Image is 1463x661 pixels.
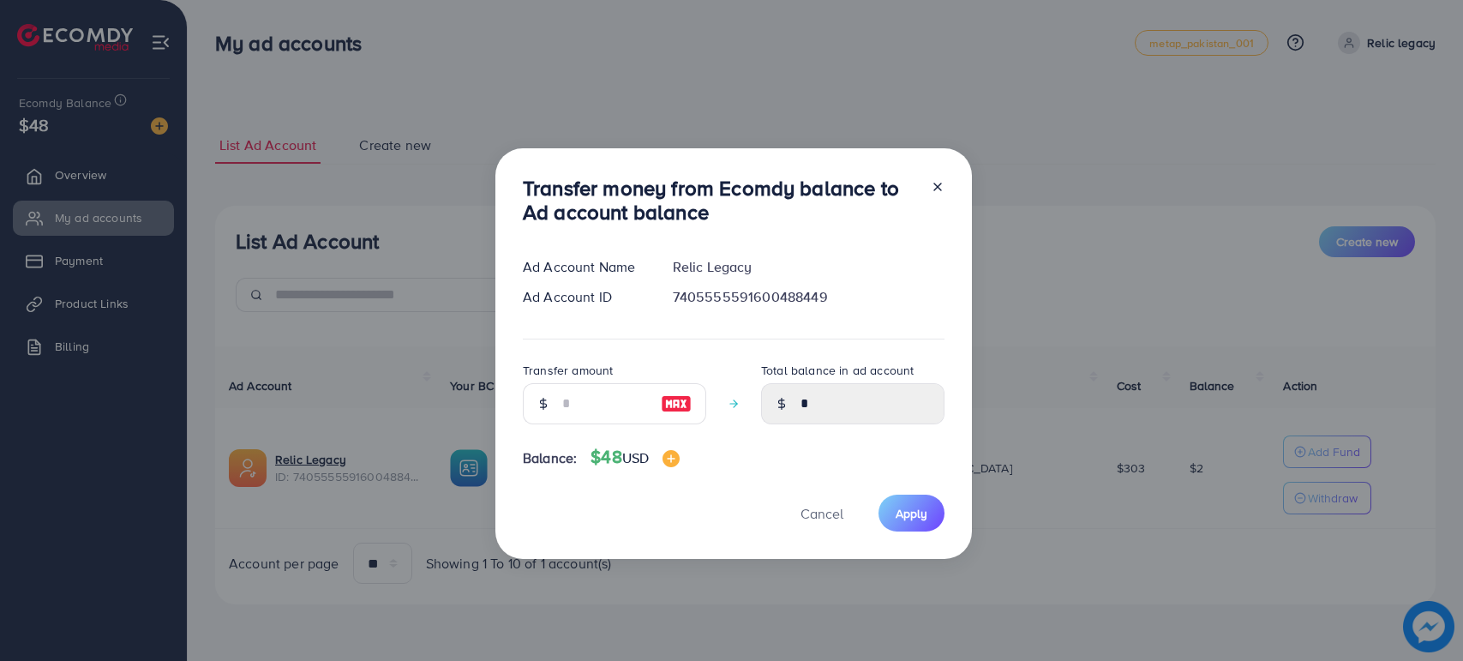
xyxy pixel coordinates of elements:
[659,287,958,307] div: 7405555591600488449
[523,448,577,468] span: Balance:
[779,495,865,532] button: Cancel
[591,447,680,468] h4: $48
[659,257,958,277] div: Relic Legacy
[523,176,917,225] h3: Transfer money from Ecomdy balance to Ad account balance
[509,287,659,307] div: Ad Account ID
[509,257,659,277] div: Ad Account Name
[800,504,843,523] span: Cancel
[523,362,613,379] label: Transfer amount
[622,448,649,467] span: USD
[663,450,680,467] img: image
[896,505,927,522] span: Apply
[661,394,692,414] img: image
[761,362,914,379] label: Total balance in ad account
[878,495,944,532] button: Apply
